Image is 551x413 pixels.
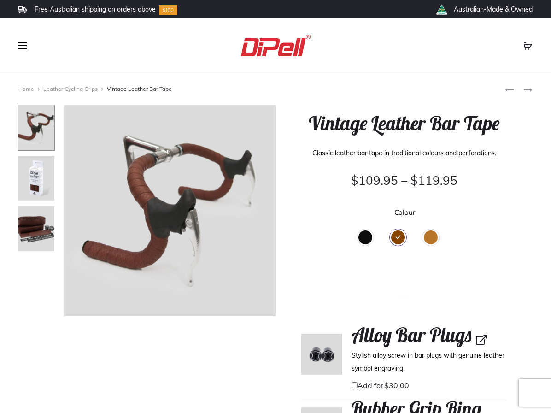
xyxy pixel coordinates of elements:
label: Add for [352,380,409,389]
span: – [401,173,407,188]
bdi: 109.95 [351,173,398,188]
a: Clear [301,291,507,302]
img: Dipell-Upgrades-Plugs-143-Paul Osta [301,334,342,375]
a: Home [18,85,34,92]
nav: Product navigation [505,82,533,96]
h1: Vintage Leather Bar Tape [301,112,507,135]
p: Classic leather bar tape in traditional colours and perforations. [301,147,507,159]
a: Leather Cycling Grips [43,85,98,92]
span: Alloy Bar Plugs [352,323,471,347]
img: Dipell-bike-Sbar-Brown-heavy-unpackaged-092-Paul-Osta-80x100.jpg [18,206,55,252]
bdi: 119.95 [410,173,457,188]
img: Dipell-bike-Sbar-Brown-Heavy-80x100.jpg [18,105,55,151]
img: Frame.svg [18,6,27,13]
nav: Vintage Leather Bar Tape [18,82,505,96]
span: $ [410,173,418,188]
p: Stylish alloy screw in bar plugs with genuine leather symbol engraving [352,349,507,379]
img: Group-10.svg [159,5,177,15]
span: $ [384,381,389,390]
li: Free Australian shipping on orders above [35,5,156,13]
span: $ [351,173,358,188]
img: Dipell-bike-Sbar-Brown-heavy-packaged-083-Paul-Osta-80x100.jpg [18,155,55,201]
bdi: 30.00 [384,381,409,390]
li: Australian-Made & Owned [454,5,533,13]
label: Colour [394,209,415,216]
img: th_right_icon2.png [436,5,447,15]
input: Add for$30.00 [352,382,358,388]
